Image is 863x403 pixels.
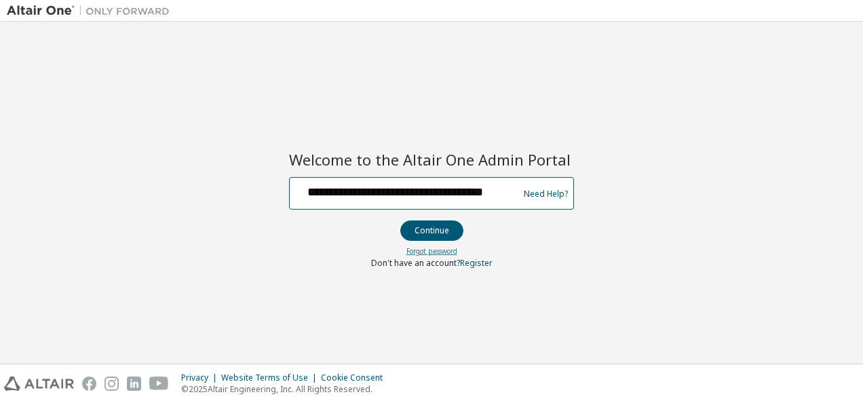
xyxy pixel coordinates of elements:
[4,377,74,391] img: altair_logo.svg
[460,257,493,269] a: Register
[127,377,141,391] img: linkedin.svg
[181,383,391,395] p: © 2025 Altair Engineering, Inc. All Rights Reserved.
[104,377,119,391] img: instagram.svg
[524,193,568,194] a: Need Help?
[149,377,169,391] img: youtube.svg
[221,372,321,383] div: Website Terms of Use
[371,257,460,269] span: Don't have an account?
[400,220,463,241] button: Continue
[181,372,221,383] div: Privacy
[406,246,457,256] a: Forgot password
[82,377,96,391] img: facebook.svg
[289,150,574,169] h2: Welcome to the Altair One Admin Portal
[7,4,176,18] img: Altair One
[321,372,391,383] div: Cookie Consent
